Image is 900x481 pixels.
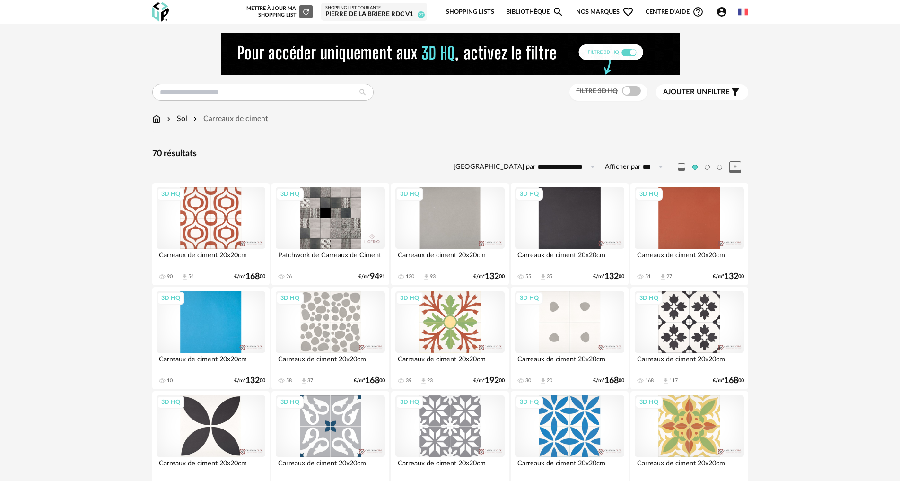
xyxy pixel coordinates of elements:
[525,273,531,280] div: 55
[406,377,411,384] div: 39
[221,33,680,75] img: NEW%20NEW%20HQ%20NEW_V1.gif
[663,88,708,96] span: Ajouter un
[645,377,654,384] div: 168
[593,273,624,280] div: €/m² 00
[516,396,543,408] div: 3D HQ
[635,292,663,304] div: 3D HQ
[716,6,732,17] span: Account Circle icon
[669,377,678,384] div: 117
[354,377,385,384] div: €/m² 00
[485,377,499,384] span: 192
[234,377,265,384] div: €/m² 00
[423,273,430,280] span: Download icon
[716,6,727,17] span: Account Circle icon
[391,183,508,285] a: 3D HQ Carreaux de ciment 20x20cm 130 Download icon 93 €/m²13200
[525,377,531,384] div: 30
[420,377,427,385] span: Download icon
[152,149,748,159] div: 70 résultats
[325,10,423,19] div: pierre de la briere RDC V1
[396,188,423,200] div: 3D HQ
[540,273,547,280] span: Download icon
[395,457,504,476] div: Carreaux de ciment 20x20cm
[391,287,508,389] a: 3D HQ Carreaux de ciment 20x20cm 39 Download icon 23 €/m²19200
[576,1,634,23] span: Nos marques
[276,396,304,408] div: 3D HQ
[540,377,547,385] span: Download icon
[692,6,704,17] span: Help Circle Outline icon
[276,249,384,268] div: Patchwork de Carreaux de Ciment
[516,188,543,200] div: 3D HQ
[738,7,748,17] img: fr
[245,5,313,18] div: Mettre à jour ma Shopping List
[157,292,184,304] div: 3D HQ
[576,88,618,95] span: Filtre 3D HQ
[635,353,743,372] div: Carreaux de ciment 20x20cm
[427,377,433,384] div: 23
[157,353,265,372] div: Carreaux de ciment 20x20cm
[730,87,741,98] span: Filter icon
[635,188,663,200] div: 3D HQ
[713,377,744,384] div: €/m² 00
[511,287,628,389] a: 3D HQ Carreaux de ciment 20x20cm 30 Download icon 20 €/m²16800
[724,273,738,280] span: 132
[552,6,564,17] span: Magnify icon
[395,353,504,372] div: Carreaux de ciment 20x20cm
[245,377,260,384] span: 132
[635,249,743,268] div: Carreaux de ciment 20x20cm
[276,188,304,200] div: 3D HQ
[666,273,672,280] div: 27
[157,396,184,408] div: 3D HQ
[365,377,379,384] span: 168
[300,377,307,385] span: Download icon
[396,292,423,304] div: 3D HQ
[406,273,414,280] div: 130
[656,84,748,100] button: Ajouter unfiltre Filter icon
[622,6,634,17] span: Heart Outline icon
[271,183,389,285] a: 3D HQ Patchwork de Carreaux de Ciment 26 €/m²9491
[635,396,663,408] div: 3D HQ
[593,377,624,384] div: €/m² 00
[645,273,651,280] div: 51
[724,377,738,384] span: 168
[635,457,743,476] div: Carreaux de ciment 20x20cm
[395,249,504,268] div: Carreaux de ciment 20x20cm
[473,273,505,280] div: €/m² 00
[515,457,624,476] div: Carreaux de ciment 20x20cm
[157,457,265,476] div: Carreaux de ciment 20x20cm
[152,114,161,124] img: svg+xml;base64,PHN2ZyB3aWR0aD0iMTYiIGhlaWdodD0iMTciIHZpZXdCb3g9IjAgMCAxNiAxNyIgZmlsbD0ibm9uZSIgeG...
[245,273,260,280] span: 168
[713,273,744,280] div: €/m² 00
[181,273,188,280] span: Download icon
[430,273,436,280] div: 93
[511,183,628,285] a: 3D HQ Carreaux de ciment 20x20cm 55 Download icon 35 €/m²13200
[604,273,619,280] span: 132
[307,377,313,384] div: 37
[515,353,624,372] div: Carreaux de ciment 20x20cm
[165,114,187,124] div: Sol
[370,273,379,280] span: 94
[646,6,704,17] span: Centre d'aideHelp Circle Outline icon
[234,273,265,280] div: €/m² 00
[418,11,425,18] span: 27
[630,287,748,389] a: 3D HQ Carreaux de ciment 20x20cm 168 Download icon 117 €/m²16800
[157,188,184,200] div: 3D HQ
[659,273,666,280] span: Download icon
[167,377,173,384] div: 10
[446,1,494,23] a: Shopping Lists
[630,183,748,285] a: 3D HQ Carreaux de ciment 20x20cm 51 Download icon 27 €/m²13200
[157,249,265,268] div: Carreaux de ciment 20x20cm
[547,377,552,384] div: 20
[276,457,384,476] div: Carreaux de ciment 20x20cm
[396,396,423,408] div: 3D HQ
[188,273,194,280] div: 54
[605,163,640,172] label: Afficher par
[604,377,619,384] span: 168
[663,87,730,97] span: filtre
[302,9,310,14] span: Refresh icon
[286,377,292,384] div: 58
[516,292,543,304] div: 3D HQ
[271,287,389,389] a: 3D HQ Carreaux de ciment 20x20cm 58 Download icon 37 €/m²16800
[276,353,384,372] div: Carreaux de ciment 20x20cm
[547,273,552,280] div: 35
[152,183,270,285] a: 3D HQ Carreaux de ciment 20x20cm 90 Download icon 54 €/m²16800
